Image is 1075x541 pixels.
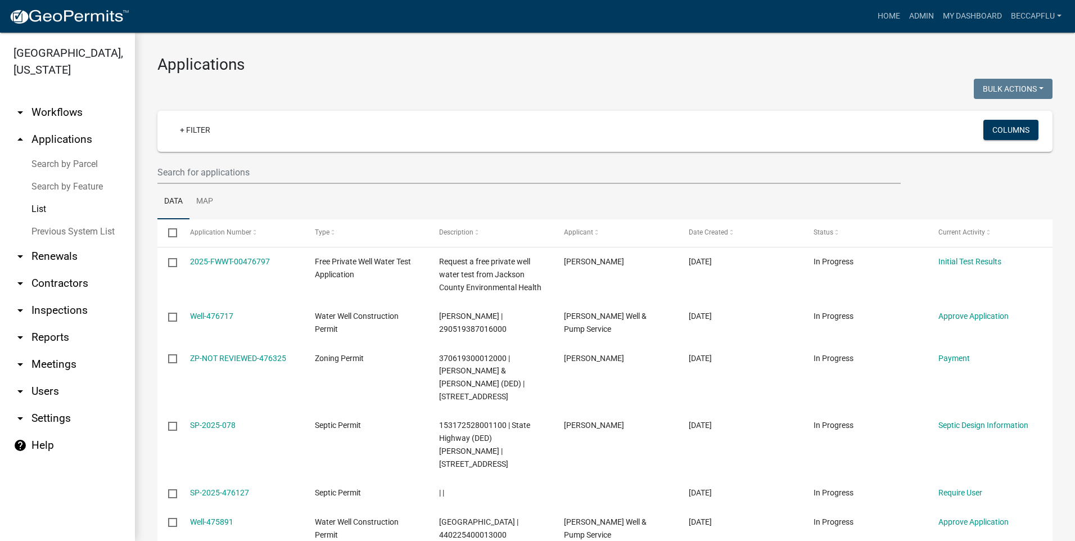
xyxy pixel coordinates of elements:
[803,219,928,246] datatable-header-cell: Status
[315,354,364,363] span: Zoning Permit
[315,257,411,279] span: Free Private Well Water Test Application
[814,354,853,363] span: In Progress
[157,184,189,220] a: Data
[938,6,1006,27] a: My Dashboard
[179,219,304,246] datatable-header-cell: Application Number
[315,228,329,236] span: Type
[974,79,1053,99] button: Bulk Actions
[190,257,270,266] a: 2025-FWWT-00476797
[315,517,399,539] span: Water Well Construction Permit
[689,228,728,236] span: Date Created
[315,312,399,333] span: Water Well Construction Permit
[171,120,219,140] a: + Filter
[564,354,624,363] span: Rebecca Clark
[938,517,1009,526] a: Approve Application
[814,257,853,266] span: In Progress
[814,421,853,430] span: In Progress
[938,257,1001,266] a: Initial Test Results
[190,488,249,497] a: SP-2025-476127
[315,488,361,497] span: Septic Permit
[938,488,982,497] a: Require User
[439,354,525,401] span: 370619300012000 | Barsema, Michael A & Erin C (DED) | 20815 BELLEVUE-CASCADE RD
[938,354,970,363] a: Payment
[1006,6,1066,27] a: BeccaPflu
[689,421,712,430] span: 09/09/2025
[873,6,905,27] a: Home
[439,421,530,468] span: 153172528001100 | State Highway (DED)Tom Willman | 23881 184th Ave
[157,219,179,246] datatable-header-cell: Select
[190,312,233,321] a: Well-476717
[439,488,444,497] span: | |
[189,184,220,220] a: Map
[938,228,985,236] span: Current Activity
[157,55,1053,74] h3: Applications
[689,517,712,526] span: 09/09/2025
[564,517,647,539] span: Gingerich Well & Pump Service
[13,439,27,452] i: help
[190,421,236,430] a: SP-2025-078
[814,517,853,526] span: In Progress
[938,421,1028,430] a: Septic Design Information
[439,517,518,539] span: Bellevue Golf Club | 440225400013000
[689,312,712,321] span: 09/10/2025
[564,228,593,236] span: Applicant
[190,228,251,236] span: Application Number
[13,277,27,290] i: arrow_drop_down
[13,331,27,344] i: arrow_drop_down
[190,517,233,526] a: Well-475891
[564,312,647,333] span: Gingerich Well & Pump Service
[689,488,712,497] span: 09/09/2025
[564,257,624,266] span: Richard Fluhr
[428,219,553,246] datatable-header-cell: Description
[315,421,361,430] span: Septic Permit
[814,488,853,497] span: In Progress
[689,257,712,266] span: 09/10/2025
[928,219,1053,246] datatable-header-cell: Current Activity
[13,358,27,371] i: arrow_drop_down
[439,257,541,292] span: Request a free private well water test from Jackson County Environmental Health
[553,219,678,246] datatable-header-cell: Applicant
[13,385,27,398] i: arrow_drop_down
[13,106,27,119] i: arrow_drop_down
[564,421,624,430] span: Tom Willman
[13,133,27,146] i: arrow_drop_up
[190,354,286,363] a: ZP-NOT REVIEWED-476325
[157,161,901,184] input: Search for applications
[814,312,853,321] span: In Progress
[689,354,712,363] span: 09/10/2025
[304,219,428,246] datatable-header-cell: Type
[983,120,1038,140] button: Columns
[439,228,473,236] span: Description
[439,312,507,333] span: Kim LeClere | 290519387016000
[814,228,833,236] span: Status
[678,219,803,246] datatable-header-cell: Date Created
[13,250,27,263] i: arrow_drop_down
[13,412,27,425] i: arrow_drop_down
[13,304,27,317] i: arrow_drop_down
[905,6,938,27] a: Admin
[938,312,1009,321] a: Approve Application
